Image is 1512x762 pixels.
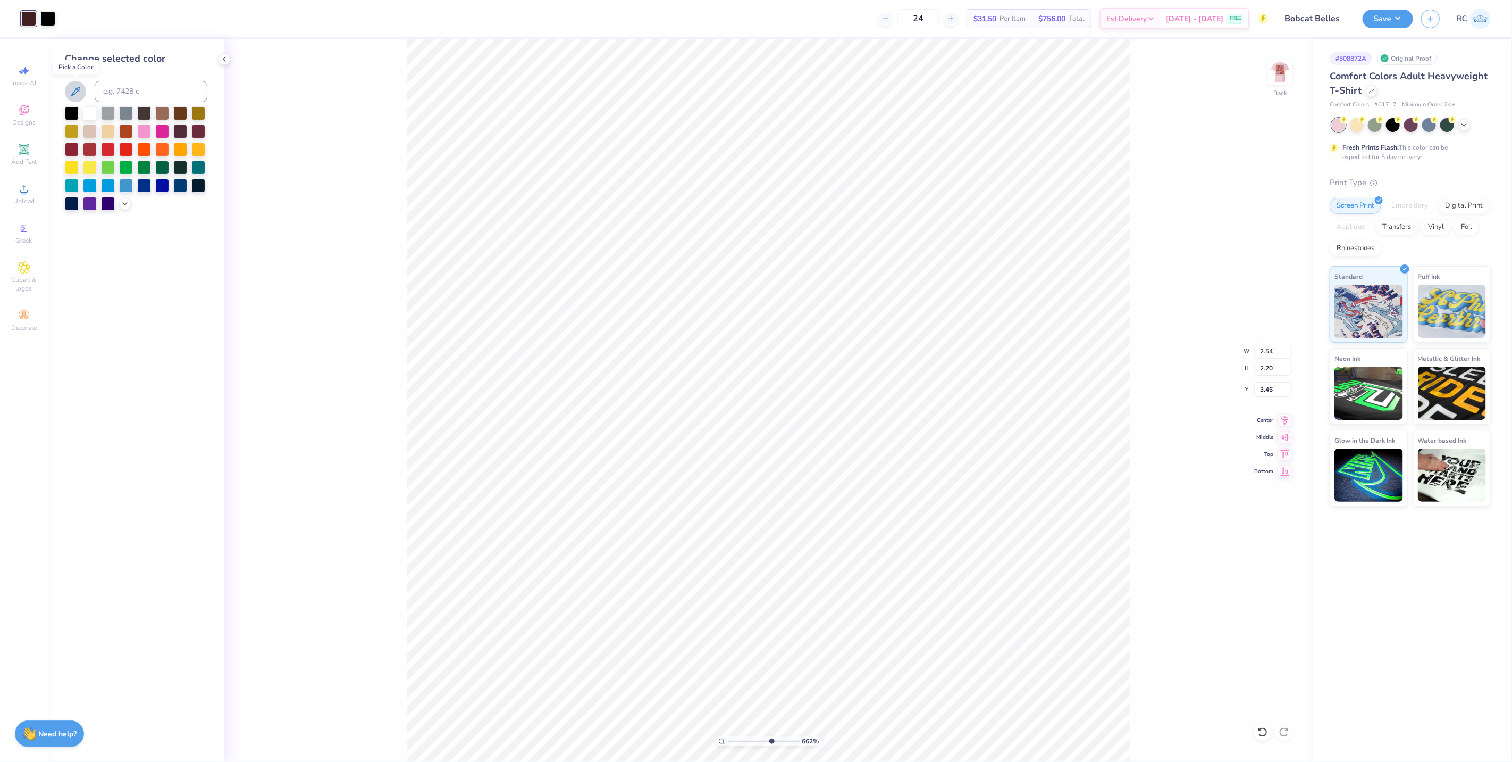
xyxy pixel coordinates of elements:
span: FREE [1230,15,1241,22]
button: Save [1363,10,1413,28]
strong: Need help? [39,729,77,739]
span: Upload [13,197,35,205]
div: # 508872A [1330,52,1372,65]
div: This color can be expedited for 5 day delivery. [1342,143,1473,162]
img: Neon Ink [1334,367,1403,420]
div: Back [1273,88,1287,98]
span: Neon Ink [1334,353,1360,364]
span: Center [1254,417,1273,424]
a: RC [1457,9,1491,29]
img: Glow in the Dark Ink [1334,449,1403,502]
div: Original Proof [1377,52,1437,65]
div: Rhinestones [1330,241,1381,256]
span: Per Item [999,13,1026,24]
span: Puff Ink [1418,271,1440,282]
div: Embroidery [1384,198,1435,214]
span: Water based Ink [1418,435,1467,446]
div: Digital Print [1438,198,1490,214]
span: Designs [12,118,36,127]
span: RC [1457,13,1467,25]
span: Image AI [12,79,37,87]
input: e.g. 7428 c [95,81,207,102]
input: – – [897,9,939,28]
span: Add Text [11,158,37,166]
span: 662 % [802,736,819,746]
strong: Fresh Prints Flash: [1342,143,1399,152]
span: Top [1254,451,1273,458]
span: Bottom [1254,468,1273,475]
img: Puff Ink [1418,285,1486,338]
div: Pick a Color [53,60,99,74]
span: [DATE] - [DATE] [1166,13,1223,24]
span: Decorate [11,324,37,332]
span: # C1717 [1374,101,1397,110]
img: Water based Ink [1418,449,1486,502]
img: Back [1270,62,1291,83]
img: Metallic & Glitter Ink [1418,367,1486,420]
span: Standard [1334,271,1363,282]
div: Applique [1330,219,1372,235]
div: Vinyl [1421,219,1451,235]
span: Comfort Colors [1330,101,1369,110]
span: Clipart & logos [5,276,43,293]
div: Foil [1454,219,1479,235]
span: Est. Delivery [1106,13,1147,24]
div: Transfers [1375,219,1418,235]
span: $31.50 [973,13,996,24]
span: Middle [1254,434,1273,441]
div: Screen Print [1330,198,1381,214]
span: $756.00 [1038,13,1065,24]
span: Metallic & Glitter Ink [1418,353,1481,364]
span: Minimum Order: 24 + [1402,101,1455,110]
img: Standard [1334,285,1403,338]
span: Glow in the Dark Ink [1334,435,1395,446]
div: Print Type [1330,177,1491,189]
span: Total [1069,13,1085,24]
input: Untitled Design [1276,8,1355,29]
div: Change selected color [65,52,207,66]
img: Rio Cabojoc [1470,9,1491,29]
span: Greek [16,236,32,245]
span: Comfort Colors Adult Heavyweight T-Shirt [1330,70,1488,97]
